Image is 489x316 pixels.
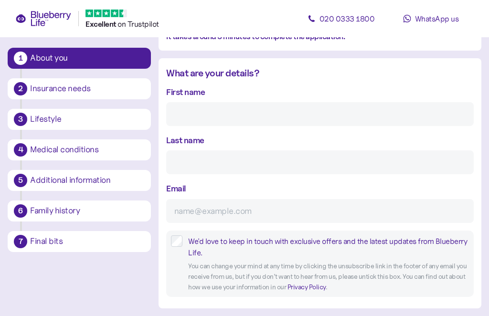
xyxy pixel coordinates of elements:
[166,85,205,98] label: First name
[30,176,145,185] div: Additional information
[8,109,151,130] button: 3Lifestyle
[14,235,27,248] div: 7
[388,9,474,28] a: WhatsApp us
[188,261,469,292] div: You can change your mind at any time by clicking the unsubscribe link in the footer of any email ...
[14,82,27,95] div: 2
[287,283,326,291] a: Privacy Policy
[8,48,151,69] button: 1About you
[30,115,145,124] div: Lifestyle
[8,200,151,221] button: 6Family history
[117,19,159,29] span: on Trustpilot
[8,231,151,252] button: 7Final bits
[8,78,151,99] button: 2Insurance needs
[30,237,145,246] div: Final bits
[30,84,145,93] div: Insurance needs
[415,14,459,23] span: WhatsApp us
[30,146,145,154] div: Medical conditions
[30,54,145,63] div: About you
[14,113,27,126] div: 3
[166,66,474,81] div: What are your details?
[14,204,27,218] div: 6
[8,139,151,160] button: 4Medical conditions
[166,199,474,223] input: name@example.com
[166,134,204,147] label: Last name
[166,182,186,195] label: Email
[14,52,27,65] div: 1
[30,207,145,215] div: Family history
[8,170,151,191] button: 5Additional information
[14,174,27,187] div: 5
[298,9,384,28] a: 020 0333 1800
[14,143,27,157] div: 4
[188,235,469,259] div: We'd love to keep in touch with exclusive offers and the latest updates from Blueberry Life.
[319,14,375,23] span: 020 0333 1800
[85,20,117,29] span: Excellent ️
